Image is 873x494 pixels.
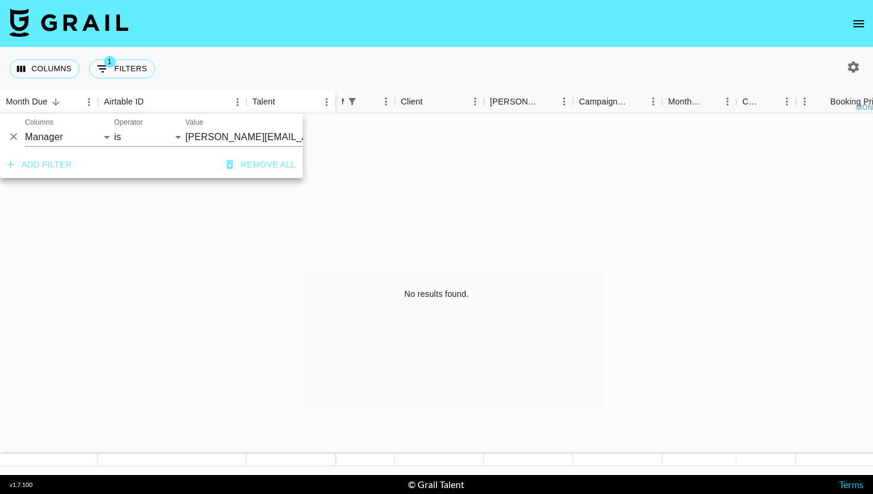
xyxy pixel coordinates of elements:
[778,93,796,110] button: Menu
[761,93,778,110] button: Sort
[484,90,573,113] div: Booker
[222,154,301,176] button: Remove all
[466,93,484,110] button: Menu
[48,94,64,110] button: Sort
[114,118,143,128] label: Operator
[539,93,555,110] button: Sort
[5,128,23,145] button: Delete
[736,90,796,113] div: Currency
[246,90,336,113] div: Talent
[360,93,377,110] button: Sort
[408,479,464,490] div: © Grail Talent
[318,93,336,111] button: Menu
[98,90,246,113] div: Airtable ID
[579,90,628,113] div: Campaign (Type)
[6,90,48,113] div: Month Due
[275,94,292,110] button: Sort
[185,118,203,128] label: Value
[490,90,539,113] div: [PERSON_NAME]
[10,8,128,37] img: Grail Talent
[10,481,33,489] div: v 1.7.100
[644,93,662,110] button: Menu
[377,93,395,110] button: Menu
[80,93,98,111] button: Menu
[401,90,423,113] div: Client
[662,90,736,113] div: Month Due
[395,90,484,113] div: Client
[814,93,830,110] button: Sort
[229,93,246,111] button: Menu
[423,93,439,110] button: Sort
[344,93,360,110] div: 1 active filter
[668,90,702,113] div: Month Due
[719,93,736,110] button: Menu
[104,56,116,68] span: 1
[252,90,275,113] div: Talent
[2,154,77,176] button: Add filter
[104,90,144,113] div: Airtable ID
[25,118,53,128] label: Columns
[573,90,662,113] div: Campaign (Type)
[796,93,814,110] button: Menu
[336,90,395,113] div: Manager
[555,93,573,110] button: Menu
[628,93,644,110] button: Sort
[10,59,80,78] button: Select columns
[702,93,719,110] button: Sort
[344,93,360,110] button: Show filters
[89,59,155,78] button: Show filters
[742,90,761,113] div: Currency
[341,90,344,113] div: Manager
[144,94,160,110] button: Sort
[847,12,871,36] button: open drawer
[839,479,863,490] a: Terms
